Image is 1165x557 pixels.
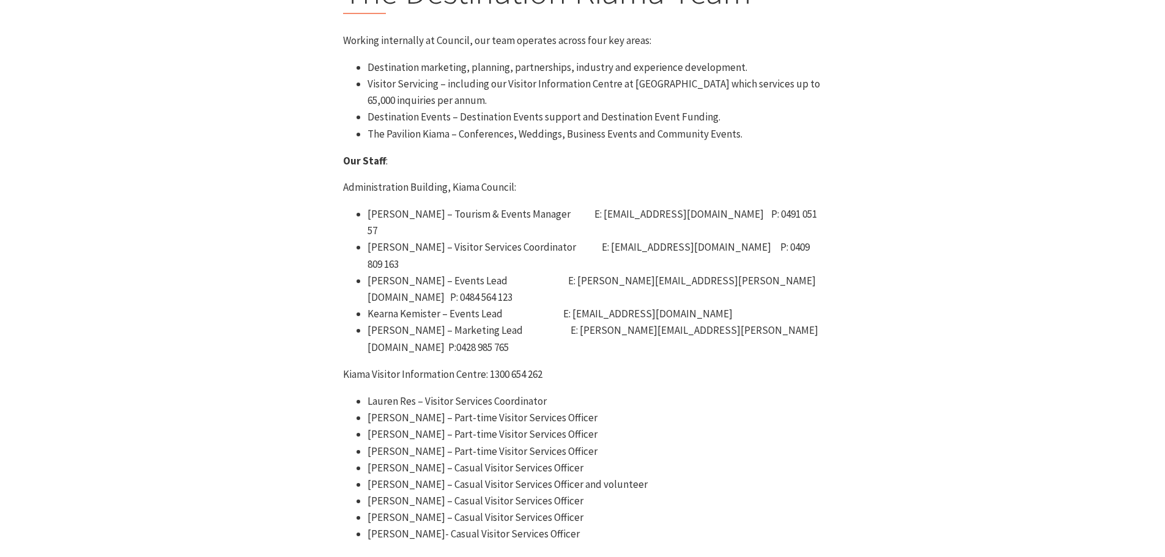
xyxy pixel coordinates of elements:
[368,206,823,239] li: [PERSON_NAME] – Tourism & Events Manager E: [EMAIL_ADDRESS][DOMAIN_NAME] P: 0491 051 57
[368,126,823,142] li: The Pavilion Kiama – Conferences, Weddings, Business Events and Community Events.
[368,509,823,526] li: [PERSON_NAME] – Casual Visitor Services Officer
[368,59,823,76] li: Destination marketing, planning, partnerships, industry and experience development.
[343,179,823,196] p: Administration Building, Kiama Council:
[343,154,386,168] strong: Our Staff
[368,306,823,322] li: Kearna Kemister – Events Lead E: [EMAIL_ADDRESS][DOMAIN_NAME]
[343,153,823,169] p: :
[368,476,823,493] li: [PERSON_NAME] – Casual Visitor Services Officer and volunteer
[368,109,823,125] li: Destination Events – Destination Events support and Destination Event Funding.
[343,32,823,49] p: Working internally at Council, our team operates across four key areas:
[368,443,823,460] li: [PERSON_NAME] – Part-time Visitor Services Officer
[368,393,823,410] li: Lauren Res – Visitor Services Coordinator
[368,410,823,426] li: [PERSON_NAME] – Part-time Visitor Services Officer
[368,239,823,272] li: [PERSON_NAME] – Visitor Services Coordinator E: [EMAIL_ADDRESS][DOMAIN_NAME] P: 0409 809 163
[368,273,823,306] li: [PERSON_NAME] – Events Lead E: [PERSON_NAME][EMAIL_ADDRESS][PERSON_NAME][DOMAIN_NAME] P: 0484 564...
[368,493,823,509] li: [PERSON_NAME] – Casual Visitor Services Officer
[368,526,823,542] li: [PERSON_NAME]- Casual Visitor Services Officer
[368,460,823,476] li: [PERSON_NAME] – Casual Visitor Services Officer
[368,322,823,355] li: [PERSON_NAME] – Marketing Lead E: [PERSON_NAME][EMAIL_ADDRESS][PERSON_NAME][DOMAIN_NAME] P:0428 9...
[343,366,823,383] p: Kiama Visitor Information Centre: 1300 654 262
[368,426,823,443] li: [PERSON_NAME] – Part-time Visitor Services Officer
[368,76,823,109] li: Visitor Servicing – including our Visitor Information Centre at [GEOGRAPHIC_DATA] which services ...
